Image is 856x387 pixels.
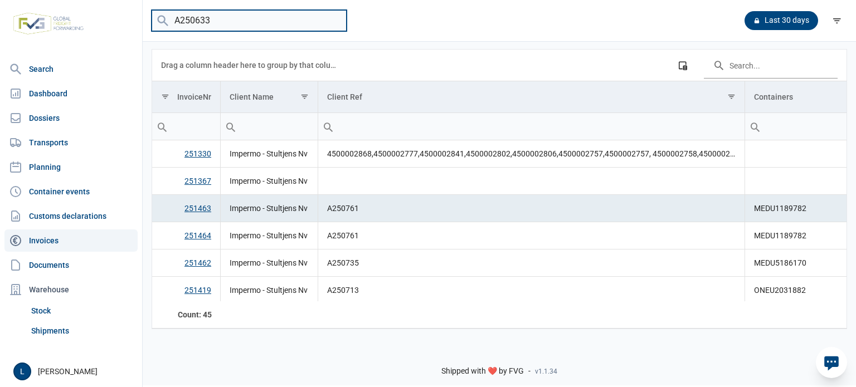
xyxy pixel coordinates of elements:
[300,92,309,101] span: Show filter options for column 'Client Name'
[528,366,531,376] span: -
[318,140,745,168] td: 4500002868,4500002777,4500002841,4500002802,4500002806,4500002757,4500002757, 4500002758,4500002759
[221,113,241,140] div: Search box
[4,82,138,105] a: Dashboard
[221,113,318,140] input: Filter cell
[318,195,745,222] td: A250761
[318,249,745,277] td: A250735
[745,11,818,30] div: Last 30 days
[327,92,362,101] div: Client Ref
[152,81,221,113] td: Column InvoiceNr
[161,92,169,101] span: Show filter options for column 'InvoiceNr'
[4,278,138,301] div: Warehouse
[4,58,138,80] a: Search
[184,286,211,295] a: 251419
[152,50,847,329] div: Data grid with 45 rows and 9 columns
[221,81,318,113] td: Column Client Name
[221,195,318,222] td: Impermo - Stultjens Nv
[318,277,745,304] td: A250713
[221,222,318,249] td: Impermo - Stultjens Nv
[184,231,211,240] a: 251464
[4,205,138,227] a: Customs declarations
[152,113,172,140] div: Search box
[727,92,736,101] span: Show filter options for column 'Client Ref'
[704,52,838,79] input: Search in the data grid
[318,222,745,249] td: A250761
[221,140,318,168] td: Impermo - Stultjens Nv
[535,367,557,376] span: v1.1.34
[754,92,793,101] div: Containers
[4,107,138,129] a: Dossiers
[27,301,138,321] a: Stock
[221,277,318,304] td: Impermo - Stultjens Nv
[318,113,338,140] div: Search box
[673,55,693,75] div: Column Chooser
[152,113,220,140] input: Filter cell
[161,56,340,74] div: Drag a column header here to group by that column
[184,177,211,185] a: 251367
[152,10,347,32] input: Search invoices
[177,92,211,101] div: InvoiceNr
[4,156,138,178] a: Planning
[318,81,745,113] td: Column Client Ref
[184,149,211,158] a: 251330
[161,50,838,81] div: Data grid toolbar
[221,249,318,277] td: Impermo - Stultjens Nv
[4,131,138,154] a: Transports
[827,11,847,31] div: filter
[230,92,274,101] div: Client Name
[27,321,138,341] a: Shipments
[4,180,138,203] a: Container events
[318,113,745,140] input: Filter cell
[745,113,765,140] div: Search box
[221,168,318,195] td: Impermo - Stultjens Nv
[441,366,524,376] span: Shipped with ❤️ by FVG
[4,229,138,252] a: Invoices
[9,8,88,39] img: FVG - Global freight forwarding
[161,309,212,320] div: InvoiceNr Count: 45
[184,204,211,213] a: 251463
[152,113,221,140] td: Filter cell
[13,362,31,380] button: L
[184,258,211,267] a: 251462
[13,362,135,380] div: [PERSON_NAME]
[4,254,138,276] a: Documents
